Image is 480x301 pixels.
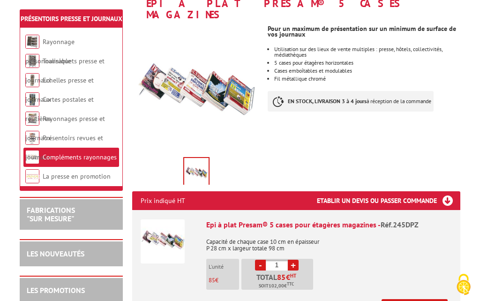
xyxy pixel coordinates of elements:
div: Epi à plat Presam® 5 cases pour étagères magazines - [206,219,452,230]
strong: EN STOCK, LIVRAISON 3 à 4 jours [288,98,367,105]
a: FABRICATIONS"Sur Mesure" [27,205,75,223]
a: Présentoirs Presse et Journaux [21,15,122,23]
a: - [255,260,266,271]
img: complements_rayonnages_245dpz.jpg [184,158,209,187]
a: La presse en promotion [43,172,111,181]
a: Présentoirs revues et journaux [25,134,103,161]
a: Compléments rayonnages presse [25,153,117,181]
span: 102,00 [269,282,284,290]
button: Cookies (fenêtre modale) [447,269,480,301]
img: Cookies (fenêtre modale) [452,273,475,296]
p: Prix indiqué HT [141,191,185,210]
strong: Pour un maximum de présentation sur un minimum de surface de vos journaux [268,24,456,38]
span: Réf.245DPZ [381,220,419,229]
p: à réception de la commande [268,91,434,112]
li: Cases emboîtables et modulables [274,68,460,74]
span: Soit € [259,282,294,290]
a: + [288,260,299,271]
a: Rayonnages presse et journaux [25,114,105,142]
span: 85 [209,276,215,284]
img: complements_rayonnages_245dpz.jpg [132,25,261,153]
span: € [286,273,290,281]
a: Echelles presse et journaux [25,76,94,104]
p: Total [244,273,313,290]
h3: Etablir un devis ou passer commande [317,191,460,210]
p: € [209,277,239,284]
sup: TTC [287,281,294,286]
li: Utilisation sur des lieux de vente multiples : presse, hôtels, collectivités, médiathèques [274,46,460,58]
a: Rayonnage personnalisable [25,38,75,65]
li: Fil métallique chromé [274,76,460,82]
img: Rayonnage personnalisable [25,35,39,49]
a: LES NOUVEAUTÉS [27,249,84,258]
li: 5 cases pour étagères horizontales [274,60,460,66]
a: Tourniquets presse et journaux [25,57,105,84]
a: LES PROMOTIONS [27,286,85,295]
p: L'unité [209,263,239,270]
a: Cartes postales et routières [25,95,94,123]
img: Epi à plat Presam® 5 cases pour étagères magazines [141,219,185,263]
sup: HT [290,272,296,279]
p: Capacité de chaque case 10 cm en épaisseur P 28 cm x largeur totale 98 cm [206,232,452,252]
span: 85 [277,273,286,281]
